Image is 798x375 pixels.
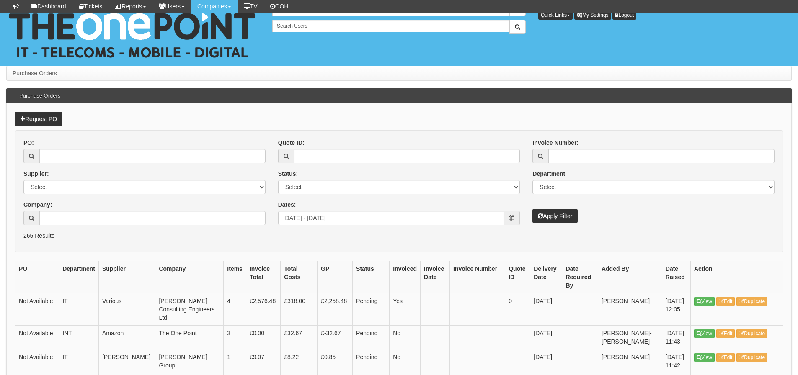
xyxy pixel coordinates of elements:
a: View [694,353,715,362]
label: Department [532,170,565,178]
td: 4 [224,293,246,325]
td: [DATE] [530,349,562,373]
td: No [390,349,421,373]
td: Yes [390,293,421,325]
a: Logout [612,10,636,20]
td: Not Available [15,349,59,373]
td: £2,258.48 [318,293,353,325]
td: £0.85 [318,349,353,373]
td: £0.00 [246,325,280,349]
a: Request PO [15,112,62,126]
td: [PERSON_NAME] [598,293,662,325]
th: Status [353,261,390,293]
td: Not Available [15,293,59,325]
td: [DATE] 12:05 [662,293,690,325]
td: £318.00 [281,293,318,325]
th: Supplier [98,261,155,293]
td: [PERSON_NAME] [598,349,662,373]
td: IT [59,349,99,373]
td: Various [98,293,155,325]
label: Quote ID: [278,139,305,147]
li: Purchase Orders [13,69,57,77]
td: Pending [353,325,390,349]
td: No [390,325,421,349]
th: GP [318,261,353,293]
th: Delivery Date [530,261,562,293]
th: Date Raised [662,261,690,293]
a: Duplicate [736,353,767,362]
th: Action [691,261,783,293]
th: Quote ID [505,261,530,293]
th: Department [59,261,99,293]
button: Quick Links [538,10,573,20]
a: Duplicate [736,329,767,338]
label: Supplier: [23,170,49,178]
a: Duplicate [736,297,767,306]
label: Invoice Number: [532,139,578,147]
td: [DATE] 11:43 [662,325,690,349]
td: £8.22 [281,349,318,373]
th: Company [155,261,224,293]
th: Date Required By [562,261,598,293]
td: INT [59,325,99,349]
th: PO [15,261,59,293]
td: 1 [224,349,246,373]
a: My Settings [574,10,611,20]
label: Status: [278,170,298,178]
a: View [694,329,715,338]
th: Added By [598,261,662,293]
th: Total Costs [281,261,318,293]
th: Invoice Number [450,261,505,293]
td: £2,576.48 [246,293,280,325]
td: £9.07 [246,349,280,373]
td: IT [59,293,99,325]
td: 0 [505,293,530,325]
td: Amazon [98,325,155,349]
th: Items [224,261,246,293]
button: Apply Filter [532,209,578,223]
a: Edit [716,329,735,338]
td: [PERSON_NAME] Consulting Engineers Ltd [155,293,224,325]
td: 3 [224,325,246,349]
label: Company: [23,200,52,209]
td: [PERSON_NAME] Group [155,349,224,373]
th: Invoice Total [246,261,280,293]
label: Dates: [278,200,296,209]
a: Edit [716,297,735,306]
td: [DATE] 11:42 [662,349,690,373]
th: Invoiced [390,261,421,293]
td: [DATE] [530,293,562,325]
td: Pending [353,349,390,373]
h3: Purchase Orders [15,89,65,103]
td: Not Available [15,325,59,349]
a: Edit [716,353,735,362]
td: [DATE] [530,325,562,349]
p: 265 Results [23,231,775,240]
td: The One Point [155,325,224,349]
td: £32.67 [281,325,318,349]
input: Search Users [272,20,510,32]
td: £-32.67 [318,325,353,349]
label: PO: [23,139,34,147]
th: Invoice Date [421,261,450,293]
a: View [694,297,715,306]
td: Pending [353,293,390,325]
td: [PERSON_NAME]-[PERSON_NAME] [598,325,662,349]
td: [PERSON_NAME] [98,349,155,373]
